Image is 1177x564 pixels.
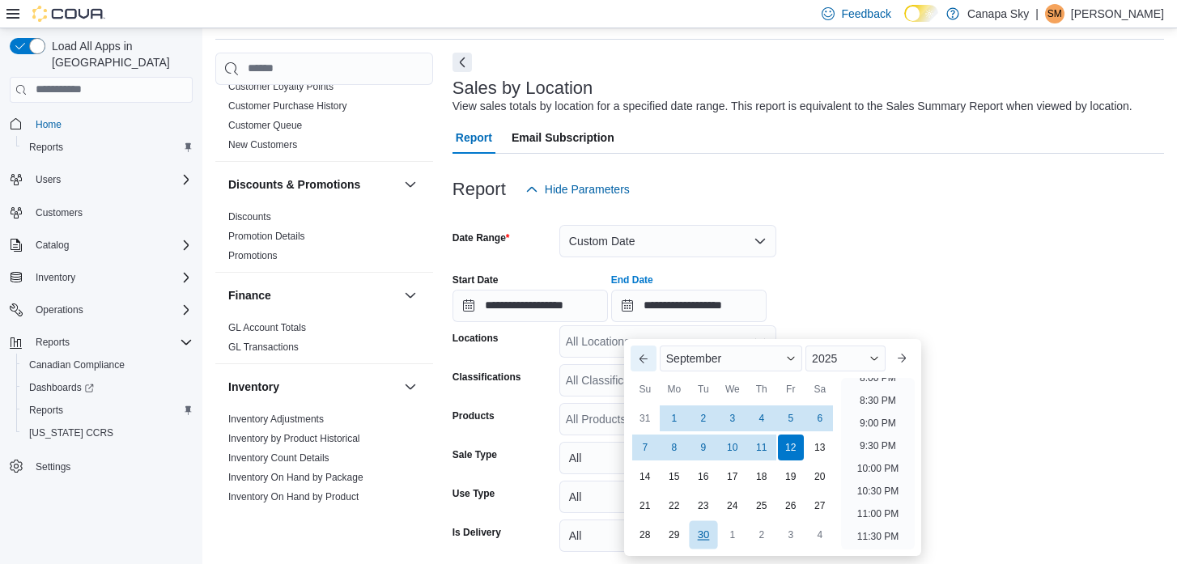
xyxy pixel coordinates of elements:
[228,100,347,112] a: Customer Purchase History
[807,435,833,460] div: day-13
[29,457,77,477] a: Settings
[805,346,886,371] div: Button. Open the year selector. 2025 is currently selected.
[904,22,905,23] span: Dark Mode
[749,464,775,490] div: day-18
[228,139,297,151] a: New Customers
[749,376,775,402] div: Th
[559,225,776,257] button: Custom Date
[545,181,630,197] span: Hide Parameters
[3,112,199,136] button: Home
[632,376,658,402] div: Su
[851,504,905,524] li: 11:00 PM
[16,354,199,376] button: Canadian Compliance
[749,435,775,460] div: day-11
[10,106,193,520] nav: Complex example
[3,201,199,224] button: Customers
[228,100,347,112] span: Customer Purchase History
[632,464,658,490] div: day-14
[453,78,593,98] h3: Sales by Location
[23,138,193,157] span: Reports
[228,80,334,93] span: Customer Loyalty Points
[29,115,68,134] a: Home
[228,341,299,354] span: GL Transactions
[611,290,767,322] input: Press the down key to enter a popover containing a calendar. Press the escape key to close the po...
[778,493,804,519] div: day-26
[841,378,915,549] ul: Time
[228,81,334,92] a: Customer Loyalty Points
[632,405,658,431] div: day-31
[29,141,63,154] span: Reports
[632,435,658,460] div: day-7
[1047,4,1062,23] span: SM
[23,423,120,443] a: [US_STATE] CCRS
[754,335,767,348] button: Open list of options
[23,378,193,397] span: Dashboards
[215,57,433,161] div: Customer
[29,333,76,352] button: Reports
[228,491,359,503] a: Inventory On Hand by Product
[23,355,131,375] a: Canadian Compliance
[661,376,687,402] div: Mo
[853,436,903,456] li: 9:30 PM
[778,464,804,490] div: day-19
[453,53,472,72] button: Next
[666,352,721,365] span: September
[690,435,716,460] div: day-9
[1071,4,1164,23] p: [PERSON_NAME]
[559,481,776,513] button: All
[453,290,608,322] input: Press the down key to open a popover containing a calendar.
[29,404,63,417] span: Reports
[660,346,802,371] div: Button. Open the month selector. September is currently selected.
[889,346,915,371] button: Next month
[749,493,775,519] div: day-25
[807,464,833,490] div: day-20
[228,413,324,425] a: Inventory Adjustments
[36,239,69,252] span: Catalog
[853,391,903,410] li: 8:30 PM
[720,405,746,431] div: day-3
[690,376,716,402] div: Tu
[29,358,125,371] span: Canadian Compliance
[851,481,905,501] li: 10:30 PM
[36,303,83,316] span: Operations
[3,454,199,477] button: Settings
[720,435,746,460] div: day-10
[453,98,1132,115] div: View sales totals by location for a specified date range. This report is equivalent to the Sales ...
[720,376,746,402] div: We
[215,318,433,363] div: Finance
[29,300,193,320] span: Operations
[778,522,804,548] div: day-3
[29,202,193,223] span: Customers
[36,173,61,186] span: Users
[23,355,193,375] span: Canadian Compliance
[228,231,305,242] a: Promotion Details
[453,487,495,500] label: Use Type
[631,404,835,549] div: September, 2025
[401,175,420,194] button: Discounts & Promotions
[23,423,193,443] span: Washington CCRS
[228,432,360,445] span: Inventory by Product Historical
[45,38,193,70] span: Load All Apps in [GEOGRAPHIC_DATA]
[853,413,903,433] li: 9:00 PM
[3,331,199,354] button: Reports
[29,456,193,476] span: Settings
[690,464,716,490] div: day-16
[512,121,614,154] span: Email Subscription
[29,235,193,255] span: Catalog
[3,168,199,191] button: Users
[807,522,833,548] div: day-4
[228,211,271,223] a: Discounts
[228,341,299,353] a: GL Transactions
[228,452,329,464] a: Inventory Count Details
[29,170,67,189] button: Users
[228,433,360,444] a: Inventory by Product Historical
[16,399,199,422] button: Reports
[559,442,776,474] button: All
[690,405,716,431] div: day-2
[778,405,804,431] div: day-5
[228,379,397,395] button: Inventory
[23,401,70,420] a: Reports
[16,136,199,159] button: Reports
[228,287,271,303] h3: Finance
